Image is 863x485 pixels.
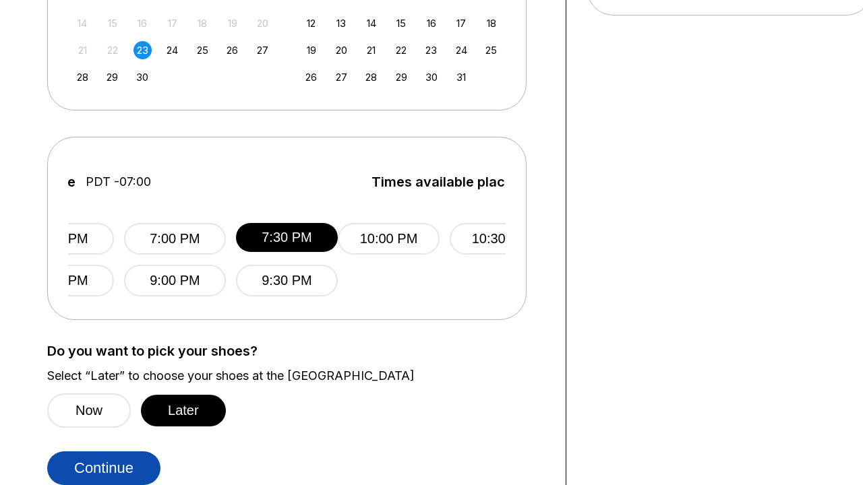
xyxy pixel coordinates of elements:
div: Choose Sunday, October 26th, 2025 [302,68,320,86]
div: Choose Sunday, September 28th, 2025 [73,68,92,86]
button: Now [47,393,131,428]
div: Choose Tuesday, October 28th, 2025 [362,68,380,86]
div: Choose Thursday, October 16th, 2025 [422,14,440,32]
div: Not available Sunday, September 21st, 2025 [73,41,92,59]
div: Not available Thursday, September 18th, 2025 [194,14,212,32]
button: 9:30 PM [236,265,338,296]
div: Not available Tuesday, September 16th, 2025 [133,14,152,32]
div: Choose Friday, September 26th, 2025 [223,41,241,59]
div: Not available Friday, September 19th, 2025 [223,14,241,32]
div: Choose Wednesday, October 15th, 2025 [392,14,411,32]
div: Choose Saturday, October 25th, 2025 [482,41,500,59]
button: Later [141,395,226,426]
div: Choose Thursday, October 30th, 2025 [422,68,440,86]
div: Choose Saturday, October 18th, 2025 [482,14,500,32]
span: PDT -07:00 [86,174,151,189]
div: Choose Saturday, September 27th, 2025 [254,41,272,59]
div: Not available Monday, September 22nd, 2025 [103,41,121,59]
div: Choose Tuesday, October 21st, 2025 [362,41,380,59]
button: Continue [47,451,160,485]
div: Choose Friday, October 31st, 2025 [452,68,471,86]
button: 7:00 PM [124,223,226,255]
div: Choose Tuesday, September 23rd, 2025 [133,41,152,59]
div: Choose Friday, October 24th, 2025 [452,41,471,59]
div: Not available Saturday, September 20th, 2025 [254,14,272,32]
div: Choose Monday, October 27th, 2025 [332,68,351,86]
div: Choose Wednesday, September 24th, 2025 [163,41,181,59]
div: Choose Friday, October 17th, 2025 [452,14,471,32]
label: Do you want to pick your shoes? [47,344,545,358]
button: 10:00 PM [338,223,440,255]
div: Choose Wednesday, October 22nd, 2025 [392,41,411,59]
div: Not available Wednesday, September 17th, 2025 [163,14,181,32]
button: 10:30 PM [450,223,552,255]
div: Choose Sunday, October 12th, 2025 [302,14,320,32]
div: Choose Monday, October 20th, 2025 [332,41,351,59]
div: Choose Thursday, September 25th, 2025 [194,41,212,59]
div: Choose Tuesday, October 14th, 2025 [362,14,380,32]
div: Choose Thursday, October 23rd, 2025 [422,41,440,59]
button: 7:30 PM [236,223,338,252]
label: Select “Later” to choose your shoes at the [GEOGRAPHIC_DATA] [47,368,545,383]
div: Not available Sunday, September 14th, 2025 [73,14,92,32]
button: 9:00 PM [124,265,226,296]
div: Choose Wednesday, October 29th, 2025 [392,68,411,86]
div: Choose Monday, September 29th, 2025 [103,68,121,86]
span: Times available place [371,174,513,189]
div: Choose Tuesday, September 30th, 2025 [133,68,152,86]
div: Choose Sunday, October 19th, 2025 [302,41,320,59]
div: Not available Monday, September 15th, 2025 [103,14,121,32]
div: Choose Monday, October 13th, 2025 [332,14,351,32]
